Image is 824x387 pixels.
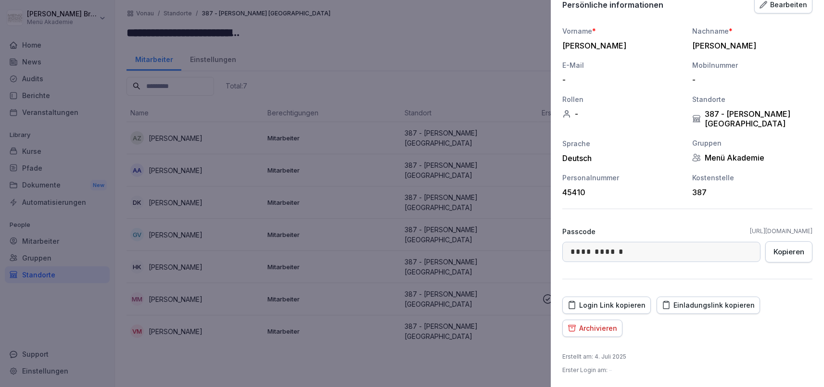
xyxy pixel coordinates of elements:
div: Mobilnummer [692,60,812,70]
div: Rollen [562,94,683,104]
button: Archivieren [562,320,622,337]
button: Login Link kopieren [562,297,651,314]
div: Kopieren [773,247,804,257]
div: - [562,109,683,119]
div: [PERSON_NAME] [562,41,678,50]
button: Einladungslink kopieren [657,297,760,314]
div: - [692,75,808,85]
div: Gruppen [692,138,812,148]
div: Nachname [692,26,812,36]
div: 45410 [562,187,678,197]
div: E-Mail [562,60,683,70]
div: Standorte [692,94,812,104]
div: - [562,75,678,85]
div: Einladungslink kopieren [662,300,755,311]
div: Personalnummer [562,173,683,183]
a: [URL][DOMAIN_NAME] [750,227,812,236]
p: Passcode [562,226,596,237]
div: 387 - [PERSON_NAME] [GEOGRAPHIC_DATA] [692,109,812,128]
p: Erster Login am : [562,366,612,375]
span: – [609,366,612,374]
div: Kostenstelle [692,173,812,183]
div: 387 [692,187,808,197]
div: Menü Akademie [692,153,812,162]
div: Deutsch [562,153,683,163]
div: Login Link kopieren [568,300,646,311]
p: Erstellt am : 4. Juli 2025 [562,352,626,361]
button: Kopieren [765,241,812,262]
div: Archivieren [568,323,617,334]
div: [PERSON_NAME] [692,41,808,50]
div: Sprache [562,138,683,149]
div: Vorname [562,26,683,36]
